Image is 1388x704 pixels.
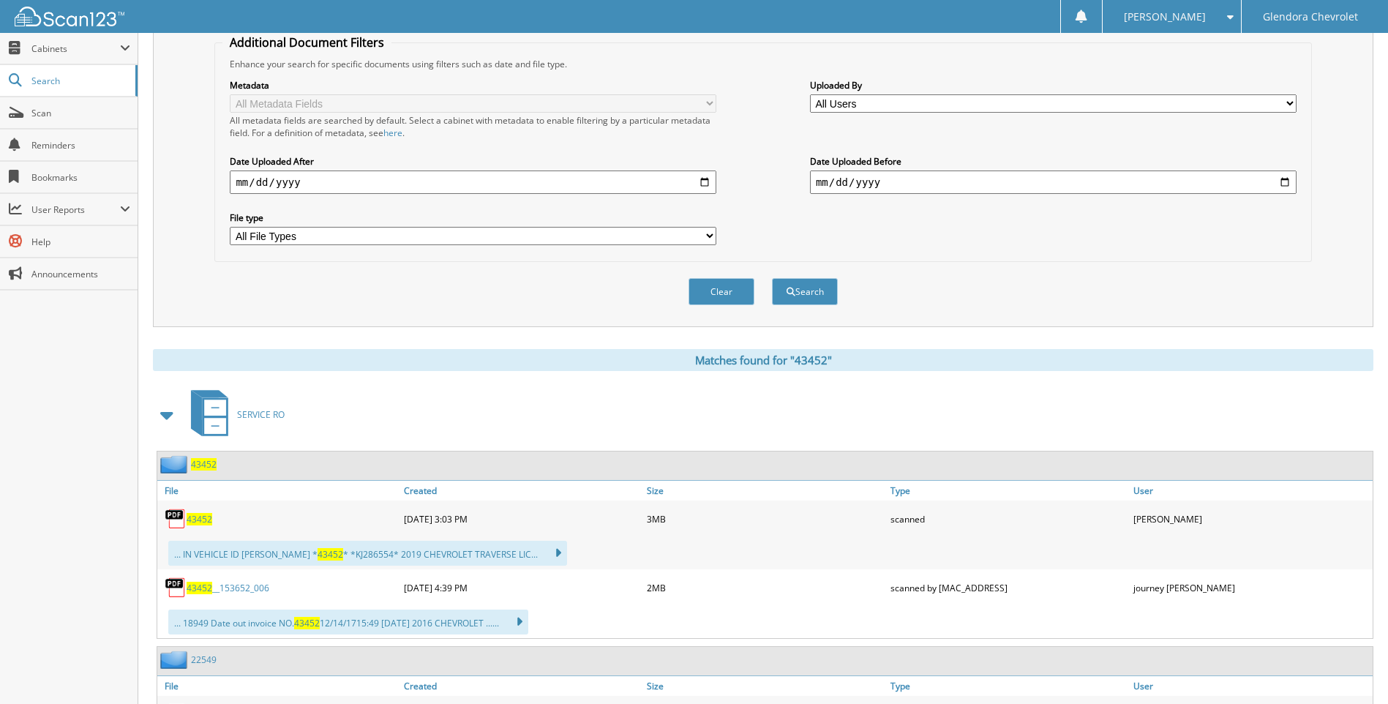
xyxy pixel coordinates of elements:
legend: Additional Document Filters [222,34,391,50]
span: 43452 [318,548,343,561]
span: SERVICE RO [237,408,285,421]
button: Search [772,278,838,305]
button: Clear [689,278,754,305]
a: here [383,127,402,139]
span: Bookmarks [31,171,130,184]
a: 43452 [187,513,212,525]
span: 43452 [187,582,212,594]
a: Size [643,481,886,501]
div: 3MB [643,504,886,533]
div: All metadata fields are searched by default. Select a cabinet with metadata to enable filtering b... [230,114,716,139]
div: 2MB [643,573,886,602]
span: Cabinets [31,42,120,55]
a: Type [887,481,1130,501]
div: scanned by [MAC_ADDRESS] [887,573,1130,602]
span: User Reports [31,203,120,216]
span: Help [31,236,130,248]
input: end [810,171,1297,194]
a: File [157,481,400,501]
a: SERVICE RO [182,386,285,443]
div: Matches found for "43452" [153,349,1373,371]
iframe: Chat Widget [1315,634,1388,704]
span: [PERSON_NAME] [1124,12,1206,21]
span: 43452 [294,617,320,629]
a: User [1130,676,1373,696]
label: Date Uploaded After [230,155,716,168]
span: Search [31,75,128,87]
label: File type [230,211,716,224]
div: scanned [887,504,1130,533]
div: [DATE] 3:03 PM [400,504,643,533]
a: Created [400,676,643,696]
a: Type [887,676,1130,696]
label: Uploaded By [810,79,1297,91]
input: start [230,171,716,194]
a: 43452__153652_006 [187,582,269,594]
span: Scan [31,107,130,119]
label: Date Uploaded Before [810,155,1297,168]
label: Metadata [230,79,716,91]
a: Size [643,676,886,696]
div: [PERSON_NAME] [1130,504,1373,533]
span: Reminders [31,139,130,151]
div: journey [PERSON_NAME] [1130,573,1373,602]
div: Enhance your search for specific documents using filters such as date and file type. [222,58,1303,70]
img: PDF.png [165,508,187,530]
img: PDF.png [165,577,187,599]
span: Glendora Chevrolet [1263,12,1358,21]
img: folder2.png [160,455,191,473]
span: Announcements [31,268,130,280]
div: ... 18949 Date out invoice NO. 12/14/1715:49 [DATE] 2016 CHEVROLET ...... [168,610,528,634]
a: File [157,676,400,696]
img: folder2.png [160,651,191,669]
div: ... IN VEHICLE ID [PERSON_NAME] * * *KJ286554* 2019 CHEVROLET TRAVERSE LIC... [168,541,567,566]
img: scan123-logo-white.svg [15,7,124,26]
a: 22549 [191,654,217,666]
a: 43452 [191,458,217,471]
div: [DATE] 4:39 PM [400,573,643,602]
a: User [1130,481,1373,501]
a: Created [400,481,643,501]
